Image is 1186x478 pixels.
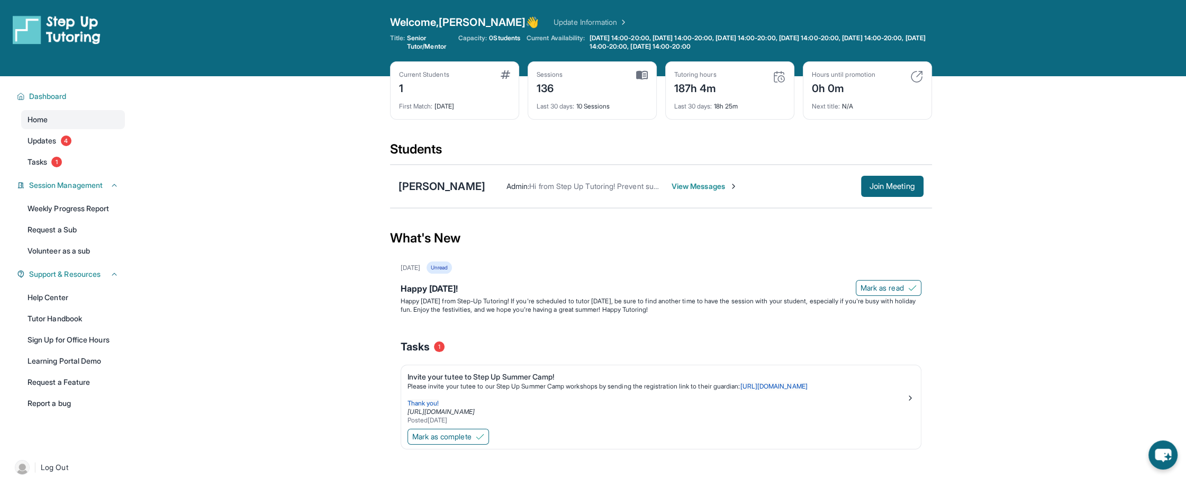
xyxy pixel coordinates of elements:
[408,372,906,382] div: Invite your tutee to Step Up Summer Camp!
[401,264,420,272] div: [DATE]
[21,288,125,307] a: Help Center
[527,34,585,51] span: Current Availability:
[21,199,125,218] a: Weekly Progress Report
[401,297,921,314] p: Happy [DATE] from Step-Up Tutoring! If you're scheduled to tutor [DATE], be sure to find another ...
[61,136,71,146] span: 4
[408,429,489,445] button: Mark as complete
[773,70,785,83] img: card
[401,365,921,427] a: Invite your tutee to Step Up Summer Camp!Please invite your tutee to our Step Up Summer Camp work...
[674,102,712,110] span: Last 30 days :
[25,180,119,191] button: Session Management
[408,399,439,407] span: Thank you!
[41,462,68,473] span: Log Out
[506,182,529,191] span: Admin :
[672,181,738,192] span: View Messages
[408,408,475,416] a: [URL][DOMAIN_NAME]
[537,96,648,111] div: 10 Sessions
[812,79,875,96] div: 0h 0m
[674,70,717,79] div: Tutoring hours
[399,102,433,110] span: First Match :
[636,70,648,80] img: card
[28,136,57,146] span: Updates
[408,416,906,425] div: Posted [DATE]
[21,373,125,392] a: Request a Feature
[537,70,563,79] div: Sessions
[401,282,921,297] div: Happy [DATE]!
[861,176,924,197] button: Join Meeting
[399,79,449,96] div: 1
[29,180,103,191] span: Session Management
[434,341,445,352] span: 1
[812,102,840,110] span: Next title :
[21,330,125,349] a: Sign Up for Office Hours
[21,220,125,239] a: Request a Sub
[408,382,906,391] p: Please invite your tutee to our Step Up Summer Camp workshops by sending the registration link to...
[21,152,125,172] a: Tasks1
[399,179,485,194] div: [PERSON_NAME]
[1148,440,1178,470] button: chat-button
[729,182,738,191] img: Chevron-Right
[501,70,510,79] img: card
[489,34,520,42] span: 0 Students
[25,91,119,102] button: Dashboard
[21,241,125,260] a: Volunteer as a sub
[617,17,628,28] img: Chevron Right
[21,351,125,371] a: Learning Portal Demo
[812,70,875,79] div: Hours until promotion
[28,114,48,125] span: Home
[861,283,904,293] span: Mark as read
[812,96,923,111] div: N/A
[870,183,915,190] span: Join Meeting
[427,261,452,274] div: Unread
[587,34,931,51] a: [DATE] 14:00-20:00, [DATE] 14:00-20:00, [DATE] 14:00-20:00, [DATE] 14:00-20:00, [DATE] 14:00-20:0...
[13,15,101,44] img: logo
[537,79,563,96] div: 136
[908,284,917,292] img: Mark as read
[910,70,923,83] img: card
[29,269,101,279] span: Support & Resources
[674,79,717,96] div: 187h 4m
[21,394,125,413] a: Report a bug
[390,34,405,51] span: Title:
[589,34,929,51] span: [DATE] 14:00-20:00, [DATE] 14:00-20:00, [DATE] 14:00-20:00, [DATE] 14:00-20:00, [DATE] 14:00-20:0...
[390,215,932,261] div: What's New
[15,460,30,475] img: user-img
[34,461,37,474] span: |
[25,269,119,279] button: Support & Resources
[21,131,125,150] a: Updates4
[458,34,487,42] span: Capacity:
[407,34,452,51] span: Senior Tutor/Mentor
[29,91,67,102] span: Dashboard
[390,15,539,30] span: Welcome, [PERSON_NAME] 👋
[51,157,62,167] span: 1
[399,96,510,111] div: [DATE]
[674,96,785,111] div: 18h 25m
[21,309,125,328] a: Tutor Handbook
[537,102,575,110] span: Last 30 days :
[476,432,484,441] img: Mark as complete
[401,339,430,354] span: Tasks
[856,280,921,296] button: Mark as read
[399,70,449,79] div: Current Students
[390,141,932,164] div: Students
[740,382,807,390] a: [URL][DOMAIN_NAME]
[28,157,47,167] span: Tasks
[554,17,628,28] a: Update Information
[21,110,125,129] a: Home
[412,431,472,442] span: Mark as complete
